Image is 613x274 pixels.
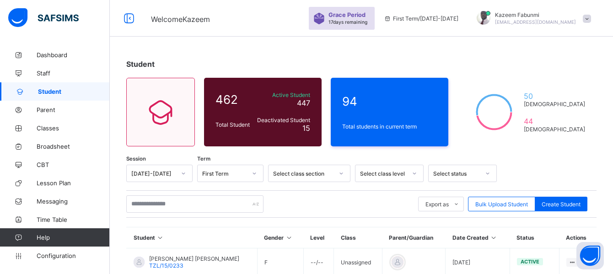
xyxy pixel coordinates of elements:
[37,51,110,59] span: Dashboard
[303,227,333,248] th: Level
[285,234,293,241] i: Sort in Ascending Order
[131,170,176,177] div: [DATE]-[DATE]
[524,126,585,133] span: [DEMOGRAPHIC_DATA]
[328,19,367,25] span: 17 days remaining
[559,227,597,248] th: Actions
[37,70,110,77] span: Staff
[342,94,437,108] span: 94
[468,11,596,26] div: KazeemFabunmi
[495,11,576,18] span: Kazeem Fabunmi
[126,59,155,69] span: Student
[510,227,559,248] th: Status
[37,252,109,259] span: Configuration
[197,156,210,162] span: Term
[37,234,109,241] span: Help
[313,13,325,24] img: sticker-purple.71386a28dfed39d6af7621340158ba97.svg
[127,227,258,248] th: Student
[213,119,254,130] div: Total Student
[302,124,310,133] span: 15
[37,216,110,223] span: Time Table
[297,98,310,107] span: 447
[425,201,449,208] span: Export as
[328,11,366,18] span: Grace Period
[524,101,585,107] span: [DEMOGRAPHIC_DATA]
[490,234,498,241] i: Sort in Ascending Order
[8,8,79,27] img: safsims
[256,91,310,98] span: Active Student
[37,143,110,150] span: Broadsheet
[37,198,110,205] span: Messaging
[156,234,164,241] i: Sort in Ascending Order
[149,255,239,262] span: [PERSON_NAME] [PERSON_NAME]
[256,117,310,124] span: Deactivated Student
[342,123,437,130] span: Total students in current term
[495,19,576,25] span: [EMAIL_ADDRESS][DOMAIN_NAME]
[446,227,510,248] th: Date Created
[151,15,210,24] span: Welcome Kazeem
[215,92,252,107] span: 462
[37,124,110,132] span: Classes
[273,170,333,177] div: Select class section
[521,258,539,265] span: active
[38,88,110,95] span: Student
[542,201,581,208] span: Create Student
[576,242,604,269] button: Open asap
[360,170,407,177] div: Select class level
[334,227,382,248] th: Class
[524,117,585,126] span: 44
[126,156,146,162] span: Session
[433,170,480,177] div: Select status
[149,262,183,269] span: TZL/15/0233
[202,170,247,177] div: First Term
[257,227,303,248] th: Gender
[524,91,585,101] span: 50
[384,15,458,22] span: session/term information
[37,106,110,113] span: Parent
[37,161,110,168] span: CBT
[37,179,110,187] span: Lesson Plan
[382,227,445,248] th: Parent/Guardian
[475,201,528,208] span: Bulk Upload Student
